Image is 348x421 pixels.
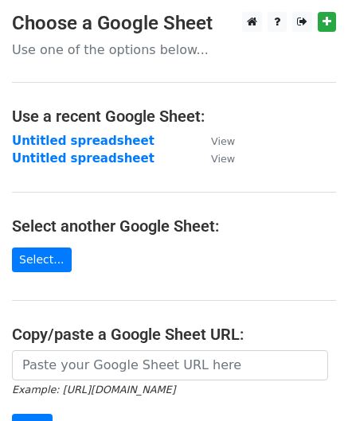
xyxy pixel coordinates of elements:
h4: Copy/paste a Google Sheet URL: [12,325,336,344]
a: Untitled spreadsheet [12,151,154,166]
p: Use one of the options below... [12,41,336,58]
input: Paste your Google Sheet URL here [12,350,328,380]
a: View [195,151,235,166]
h4: Select another Google Sheet: [12,216,336,236]
h4: Use a recent Google Sheet: [12,107,336,126]
small: View [211,135,235,147]
a: Select... [12,248,72,272]
small: Example: [URL][DOMAIN_NAME] [12,384,175,396]
h3: Choose a Google Sheet [12,12,336,35]
a: View [195,134,235,148]
small: View [211,153,235,165]
a: Untitled spreadsheet [12,134,154,148]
